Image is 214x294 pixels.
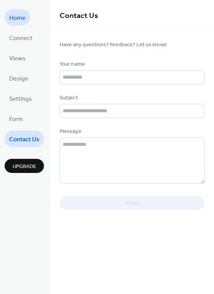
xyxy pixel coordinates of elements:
span: Contact Us [60,8,98,23]
span: Upgrade [13,163,36,171]
div: Your name [60,60,203,68]
span: Connect [9,32,32,44]
a: Design [5,70,33,86]
span: Views [9,53,26,65]
span: Settings [9,93,32,105]
a: Settings [5,90,37,107]
a: Views [5,50,30,66]
a: Connect [5,29,37,46]
button: Upgrade [5,159,44,173]
div: Message [60,128,203,136]
a: Home [5,9,30,26]
a: Contact Us [5,131,44,147]
span: Design [9,73,28,85]
span: Home [9,12,26,24]
span: Form [9,113,23,125]
div: Subject [60,94,203,102]
span: Contact Us [9,134,39,145]
span: Have any questions? Feedback? Let us know! [60,41,204,49]
a: Form [5,110,28,127]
